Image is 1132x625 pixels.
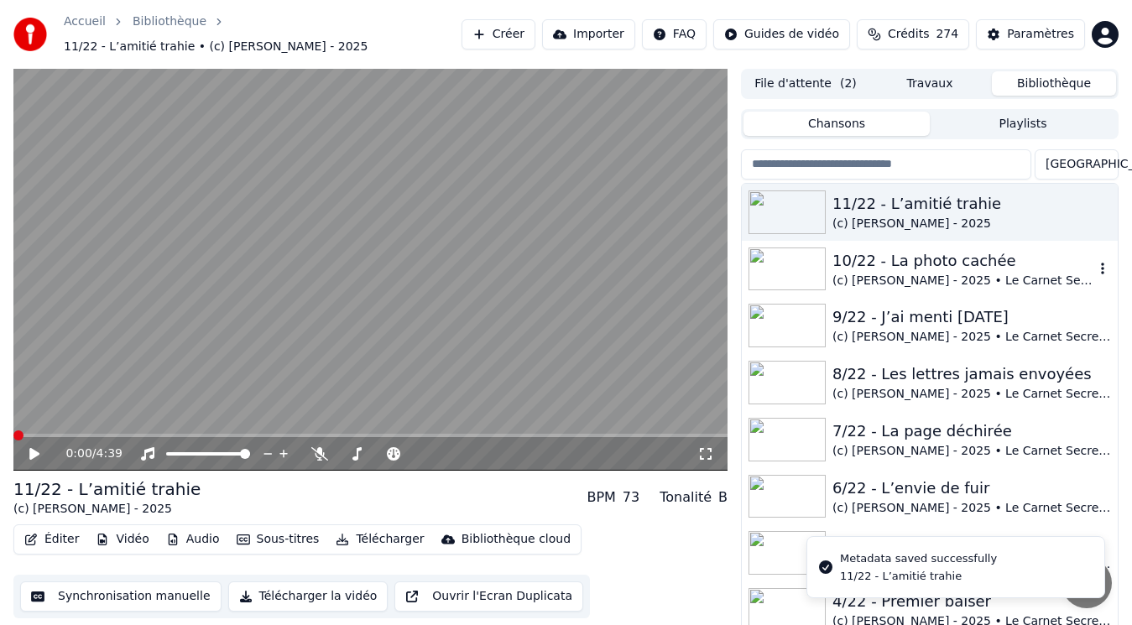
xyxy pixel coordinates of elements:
[832,192,1111,216] div: 11/22 - L’amitié trahie
[394,581,583,612] button: Ouvrir l'Ecran Duplicata
[832,443,1111,460] div: (c) [PERSON_NAME] - 2025 • Le Carnet Secret de [PERSON_NAME]
[992,71,1116,96] button: Bibliothèque
[832,329,1111,346] div: (c) [PERSON_NAME] - 2025 • Le Carnet Secret de [PERSON_NAME]
[329,528,430,551] button: Télécharger
[832,273,1094,289] div: (c) [PERSON_NAME] - 2025 • Le Carnet Secret de [PERSON_NAME]
[89,528,155,551] button: Vidéo
[888,26,929,43] span: Crédits
[832,500,1111,517] div: (c) [PERSON_NAME] - 2025 • Le Carnet Secret de [PERSON_NAME]
[13,501,201,518] div: (c) [PERSON_NAME] - 2025
[832,305,1111,329] div: 9/22 - J’ai menti [DATE]
[743,71,868,96] button: File d'attente
[65,445,91,462] span: 0:00
[832,249,1094,273] div: 10/22 - La photo cachée
[976,19,1085,49] button: Paramètres
[64,13,106,30] a: Accueil
[64,39,368,55] span: 11/22 - L’amitié trahie • (c) [PERSON_NAME] - 2025
[718,487,728,508] div: B
[65,445,106,462] div: /
[930,112,1116,136] button: Playlists
[713,19,850,49] button: Guides de vidéo
[840,550,997,567] div: Metadata saved successfully
[133,13,206,30] a: Bibliothèque
[642,19,707,49] button: FAQ
[13,18,47,51] img: youka
[832,386,1111,403] div: (c) [PERSON_NAME] - 2025 • Le Carnet Secret de [PERSON_NAME]
[840,569,997,584] div: 11/22 - L’amitié trahie
[832,590,1111,613] div: 4/22 - Premier baiser
[462,531,571,548] div: Bibliothèque cloud
[868,71,992,96] button: Travaux
[97,445,123,462] span: 4:39
[587,487,615,508] div: BPM
[840,76,857,92] span: ( 2 )
[159,528,227,551] button: Audio
[743,112,930,136] button: Chansons
[832,419,1111,443] div: 7/22 - La page déchirée
[230,528,326,551] button: Sous-titres
[660,487,712,508] div: Tonalité
[64,13,462,55] nav: breadcrumb
[857,19,969,49] button: Crédits274
[623,487,639,508] div: 73
[228,581,389,612] button: Télécharger la vidéo
[832,477,1111,500] div: 6/22 - L’envie de fuir
[936,26,958,43] span: 274
[832,362,1111,386] div: 8/22 - Les lettres jamais envoyées
[832,216,1111,232] div: (c) [PERSON_NAME] - 2025
[462,19,535,49] button: Créer
[13,477,201,501] div: 11/22 - L’amitié trahie
[1007,26,1074,43] div: Paramètres
[18,528,86,551] button: Éditer
[542,19,635,49] button: Importer
[20,581,222,612] button: Synchronisation manuelle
